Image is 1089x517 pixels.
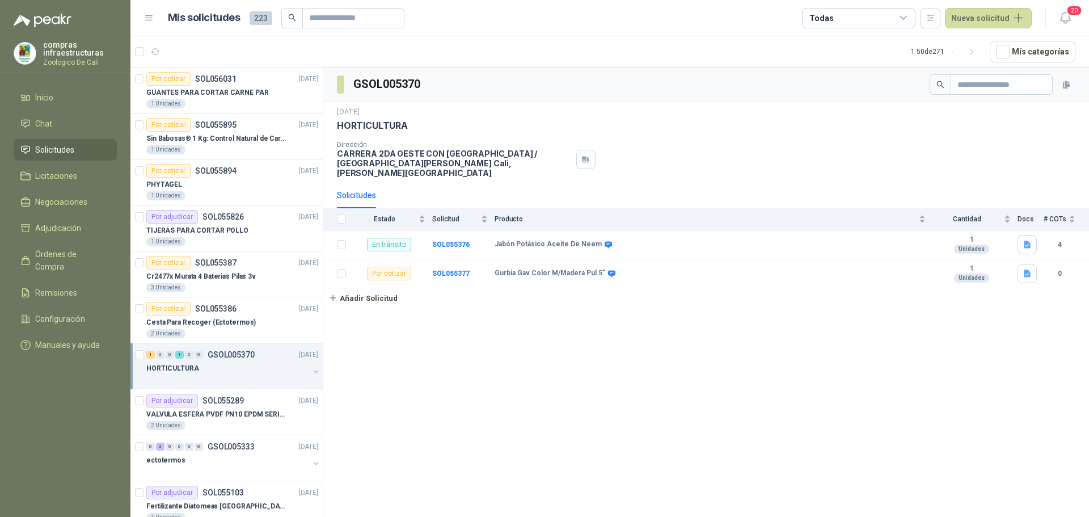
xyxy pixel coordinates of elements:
[130,297,323,343] a: Por cotizarSOL055386[DATE] Cesta Para Recoger (Ectotermos)2 Unidades
[1044,268,1075,279] b: 0
[337,149,572,178] p: CARRERA 2DA OESTE CON [GEOGRAPHIC_DATA] / [GEOGRAPHIC_DATA][PERSON_NAME] Cali , [PERSON_NAME][GEO...
[1018,208,1044,230] th: Docs
[1055,8,1075,28] button: 20
[353,208,432,230] th: Estado
[990,41,1075,62] button: Mís categorías
[14,43,36,64] img: Company Logo
[353,75,422,93] h3: GSOL005370
[146,421,185,430] div: 2 Unidades
[166,443,174,451] div: 0
[146,440,320,476] a: 0 3 0 0 0 0 GSOL005333[DATE] ectotermos
[495,269,605,278] b: Gurbia Gav Color M/Madera Pul 5"
[432,241,470,249] a: SOL055376
[299,350,318,360] p: [DATE]
[146,283,185,292] div: 3 Unidades
[35,196,87,208] span: Negociaciones
[809,12,833,24] div: Todas
[195,305,237,313] p: SOL055386
[130,389,323,435] a: Por adjudicarSOL055289[DATE] VALVULA ESFERA PVDF PN10 EPDM SERIE EX D 25MM CEPEX64926TREME2 Unidades
[299,166,318,176] p: [DATE]
[146,329,185,338] div: 2 Unidades
[367,267,411,280] div: Por cotizar
[202,213,244,221] p: SOL055826
[35,222,81,234] span: Adjudicación
[432,208,495,230] th: Solicitud
[195,351,203,359] div: 0
[35,248,106,273] span: Órdenes de Compra
[337,141,572,149] p: Dirección
[146,302,191,316] div: Por cotizar
[195,121,237,129] p: SOL055895
[353,215,416,223] span: Estado
[337,107,360,117] p: [DATE]
[954,274,989,283] div: Unidades
[945,8,1032,28] button: Nueva solicitud
[146,164,191,178] div: Por cotizar
[175,443,184,451] div: 0
[146,179,182,190] p: PHYTAGEL
[299,442,318,452] p: [DATE]
[146,87,269,98] p: GUANTES PARA CORTAR CARNE PAR
[146,409,288,420] p: VALVULA ESFERA PVDF PN10 EPDM SERIE EX D 25MM CEPEX64926TREME
[130,205,323,251] a: Por adjudicarSOL055826[DATE] TIJERAS PARA CORTAR POLLO1 Unidades
[932,208,1018,230] th: Cantidad
[299,258,318,268] p: [DATE]
[35,339,100,351] span: Manuales y ayuda
[14,217,117,239] a: Adjudicación
[146,118,191,132] div: Por cotizar
[146,237,185,246] div: 1 Unidades
[1044,208,1089,230] th: # COTs
[185,443,193,451] div: 0
[146,455,185,466] p: ectotermos
[35,117,52,130] span: Chat
[323,288,1089,308] a: Añadir Solicitud
[146,351,155,359] div: 1
[130,114,323,159] a: Por cotizarSOL055895[DATE] Sin Babosas® 1 Kg: Control Natural de Caracoles y Babosas1 Unidades
[146,256,191,270] div: Por cotizar
[35,287,77,299] span: Remisiones
[250,11,272,25] span: 223
[299,212,318,222] p: [DATE]
[146,486,198,499] div: Por adjudicar
[932,215,1002,223] span: Cantidad
[43,41,117,57] p: compras infraestructuras
[323,288,403,308] button: Añadir Solicitud
[185,351,193,359] div: 0
[146,72,191,86] div: Por cotizar
[146,133,288,144] p: Sin Babosas® 1 Kg: Control Natural de Caracoles y Babosas
[299,396,318,406] p: [DATE]
[14,282,117,304] a: Remisiones
[495,240,602,249] b: Jabón Potásico Aceite De Neem
[146,225,248,236] p: TIJERAS PARA CORTAR POLLO
[146,443,155,451] div: 0
[35,144,74,156] span: Solicitudes
[432,270,470,278] a: SOL055377
[35,91,53,104] span: Inicio
[14,14,71,27] img: Logo peakr
[195,167,237,175] p: SOL055894
[146,317,256,328] p: Cesta Para Recoger (Ectotermos)
[1044,239,1075,250] b: 4
[175,351,184,359] div: 1
[43,59,117,66] p: Zoologico De Cali
[14,113,117,134] a: Chat
[130,251,323,297] a: Por cotizarSOL055387[DATE] Cr2477x Murata 4 Baterias Pilas 3v3 Unidades
[208,351,255,359] p: GSOL005370
[195,75,237,83] p: SOL056031
[14,334,117,356] a: Manuales y ayuda
[299,74,318,85] p: [DATE]
[146,501,288,512] p: Fertilizante Diatomeas [GEOGRAPHIC_DATA] 25kg Polvo
[14,87,117,108] a: Inicio
[195,259,237,267] p: SOL055387
[911,43,981,61] div: 1 - 50 de 271
[208,443,255,451] p: GSOL005333
[130,159,323,205] a: Por cotizarSOL055894[DATE] PHYTAGEL1 Unidades
[146,363,199,374] p: HORTICULTURA
[35,170,77,182] span: Licitaciones
[146,394,198,407] div: Por adjudicar
[932,236,1011,245] b: 1
[146,348,320,384] a: 1 0 0 1 0 0 GSOL005370[DATE] HORTICULTURA
[146,210,198,224] div: Por adjudicar
[146,145,185,154] div: 1 Unidades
